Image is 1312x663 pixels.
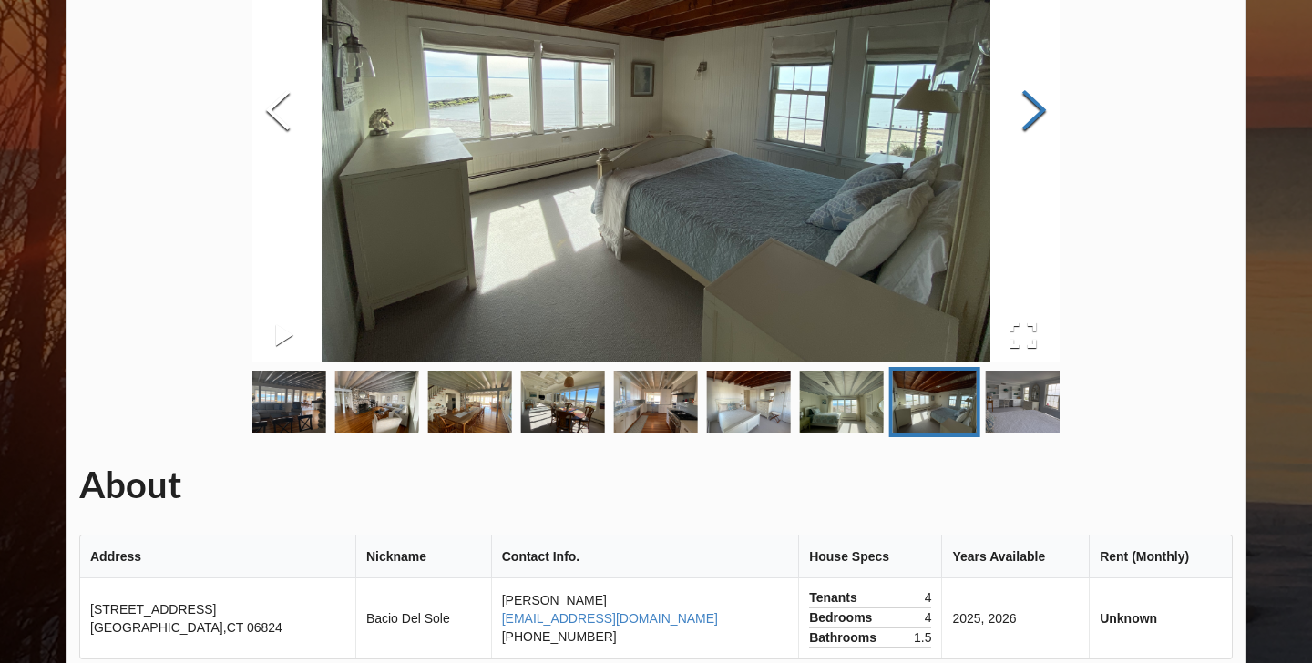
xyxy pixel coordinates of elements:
[80,535,355,578] th: Address
[146,367,953,437] div: Thumbnail Navigation
[941,535,1089,578] th: Years Available
[809,588,862,607] span: Tenants
[610,367,702,437] a: Go to Slide 6
[1089,535,1232,578] th: Rent (Monthly)
[889,367,980,437] a: Go to Slide 9
[79,462,1233,508] h1: About
[982,367,1073,437] a: Go to Slide 10
[491,535,798,578] th: Contact Info.
[703,367,794,437] a: Go to Slide 7
[90,602,216,617] span: [STREET_ADDRESS]
[502,611,718,626] a: [EMAIL_ADDRESS][DOMAIN_NAME]
[987,309,1060,362] button: Open Fullscreen
[521,371,605,433] img: IMG_8250.jpg
[914,628,931,647] span: 1.5
[925,608,932,627] span: 4
[707,371,791,433] img: IMG_8262.jpg
[941,578,1089,658] td: 2025, 2026
[798,535,941,578] th: House Specs
[425,367,516,437] a: Go to Slide 4
[809,608,876,627] span: Bedrooms
[800,371,884,433] img: IMG_8264.jpg
[355,578,491,658] td: Bacio Del Sole
[332,367,423,437] a: Go to Slide 3
[335,371,419,433] img: IMG_8026.jpg
[518,367,609,437] a: Go to Slide 5
[1009,30,1060,195] button: Next Slide
[355,535,491,578] th: Nickname
[491,578,798,658] td: [PERSON_NAME] [PHONE_NUMBER]
[986,371,1070,433] img: IMG_8277.jpg
[925,588,932,607] span: 4
[614,371,698,433] img: IMG_8252.jpg
[796,367,887,437] a: Go to Slide 8
[90,620,282,635] span: [GEOGRAPHIC_DATA] , CT 06824
[428,371,512,433] img: IMG_8245.jpg
[809,628,881,647] span: Bathrooms
[1100,611,1157,626] b: Unknown
[893,371,977,433] img: IMG_8266.jpg
[242,371,326,433] img: IMG_7904.jpg
[252,309,317,362] button: Play or Pause Slideshow
[252,30,303,195] button: Previous Slide
[239,367,330,437] a: Go to Slide 2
